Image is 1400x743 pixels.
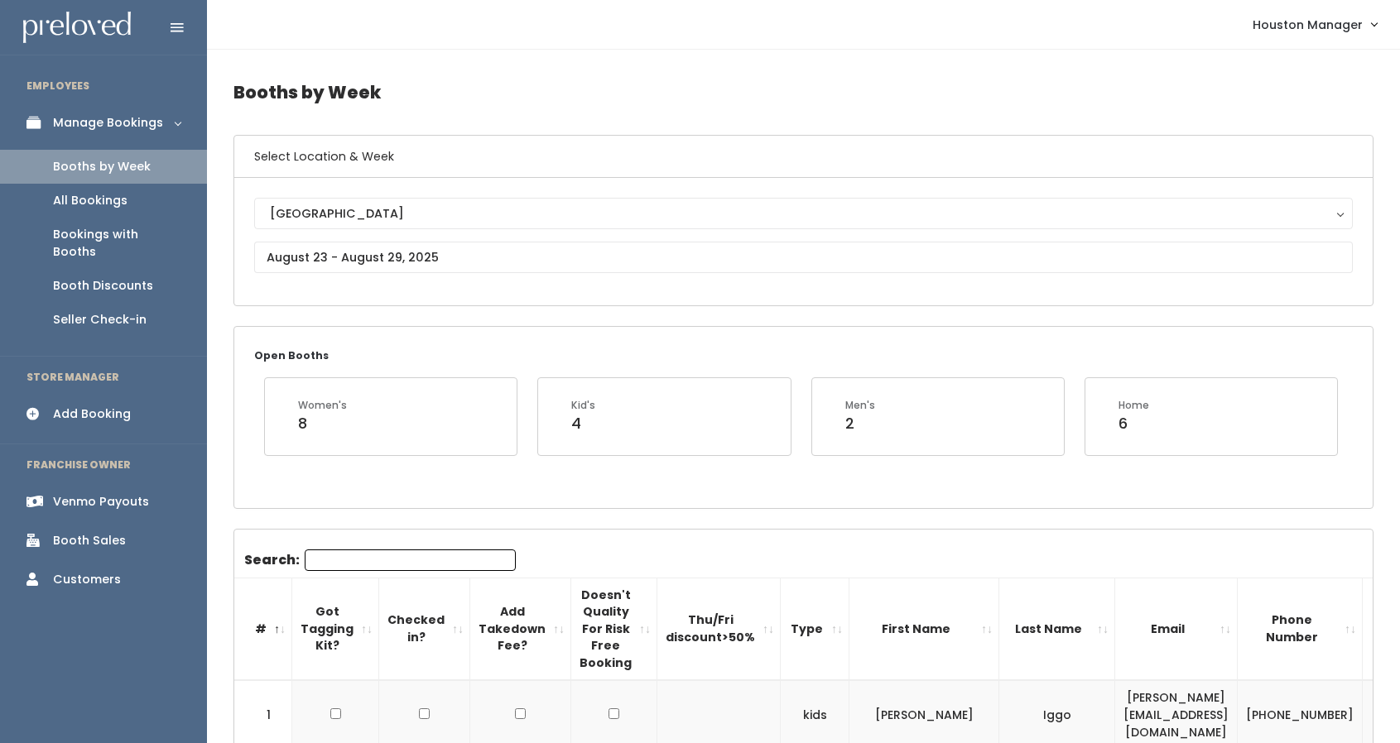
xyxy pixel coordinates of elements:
[305,549,516,571] input: Search:
[233,70,1374,115] h4: Booths by Week
[1119,398,1149,413] div: Home
[845,413,875,434] div: 2
[23,12,131,44] img: preloved logo
[845,398,875,413] div: Men's
[657,578,781,680] th: Thu/Fri discount&gt;50%: activate to sort column ascending
[1236,7,1393,42] a: Houston Manager
[254,242,1353,273] input: August 23 - August 29, 2025
[298,398,347,413] div: Women's
[571,578,657,680] th: Doesn't Quality For Risk Free Booking : activate to sort column ascending
[234,578,292,680] th: #: activate to sort column descending
[254,198,1353,229] button: [GEOGRAPHIC_DATA]
[53,311,147,328] div: Seller Check-in
[53,226,180,261] div: Bookings with Booths
[781,578,849,680] th: Type: activate to sort column ascending
[1115,578,1238,680] th: Email: activate to sort column ascending
[298,413,347,434] div: 8
[244,549,516,571] label: Search:
[270,204,1337,223] div: [GEOGRAPHIC_DATA]
[53,158,151,175] div: Booths by Week
[999,578,1115,680] th: Last Name: activate to sort column ascending
[53,277,153,295] div: Booth Discounts
[1253,16,1363,34] span: Houston Manager
[849,578,999,680] th: First Name: activate to sort column ascending
[53,192,127,209] div: All Bookings
[53,114,163,132] div: Manage Bookings
[1119,413,1149,434] div: 6
[379,578,470,680] th: Checked in?: activate to sort column ascending
[292,578,379,680] th: Got Tagging Kit?: activate to sort column ascending
[254,348,329,362] small: Open Booths
[571,413,595,434] div: 4
[53,571,121,588] div: Customers
[1238,578,1363,680] th: Phone Number: activate to sort column ascending
[53,532,126,549] div: Booth Sales
[53,493,149,511] div: Venmo Payouts
[53,405,131,423] div: Add Booking
[234,136,1373,178] h6: Select Location & Week
[571,398,595,413] div: Kid's
[470,578,571,680] th: Add Takedown Fee?: activate to sort column ascending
